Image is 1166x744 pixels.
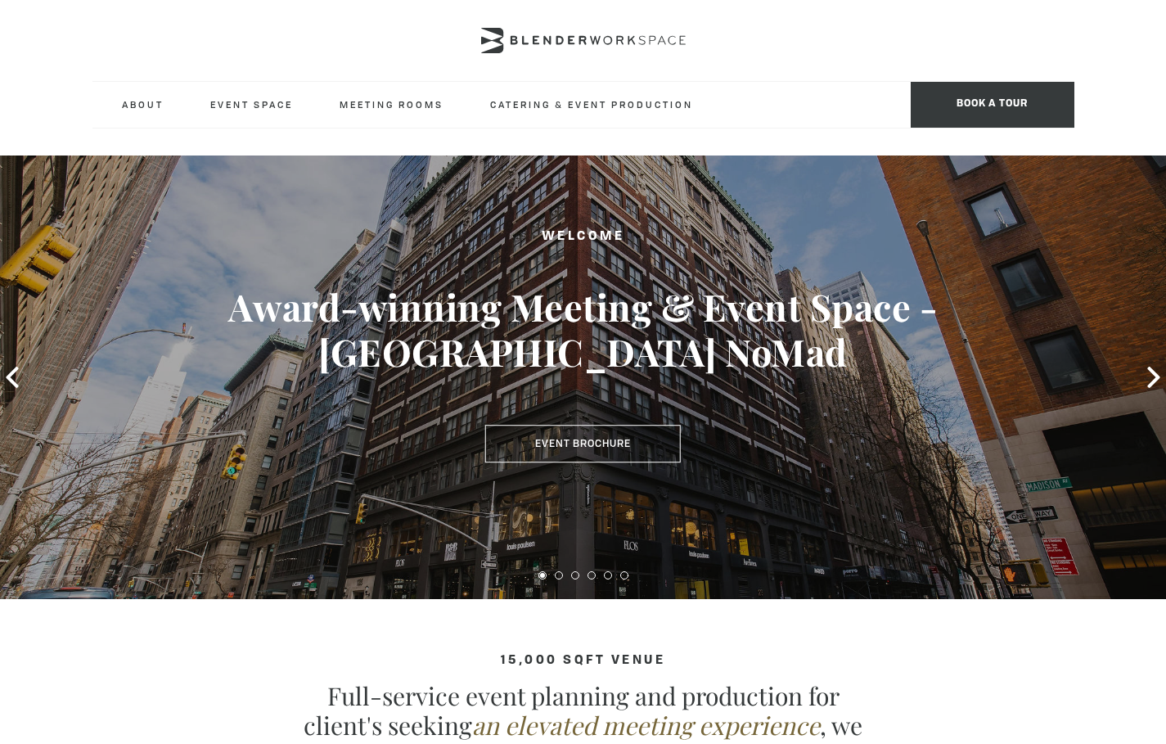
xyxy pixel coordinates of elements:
a: About [109,82,177,127]
h3: Award-winning Meeting & Event Space - [GEOGRAPHIC_DATA] NoMad [58,284,1108,376]
a: Event Space [197,82,306,127]
a: Event Brochure [485,425,681,462]
iframe: Chat Widget [1084,665,1166,744]
h2: Welcome [58,227,1108,247]
h4: 15,000 sqft venue [92,654,1074,668]
span: Book a tour [911,82,1074,128]
a: Catering & Event Production [477,82,706,127]
em: an elevated meeting experience [472,709,820,742]
a: Meeting Rooms [326,82,457,127]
